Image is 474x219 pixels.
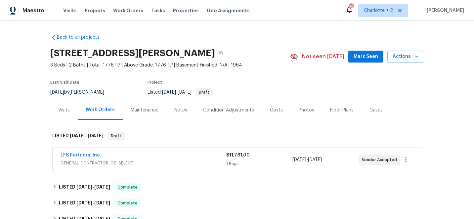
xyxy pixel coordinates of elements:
[108,133,124,139] span: Draft
[162,90,192,95] span: -
[50,195,424,211] div: LISTED [DATE]-[DATE]Complete
[362,156,400,163] span: Vendor Accepted
[203,107,254,113] div: Condition Adjustments
[302,53,344,60] span: Not seen [DATE]
[63,7,77,14] span: Visits
[174,107,187,113] div: Notes
[70,133,104,138] span: -
[94,200,110,205] span: [DATE]
[61,153,101,157] a: LFS Partners, Inc.
[50,125,424,147] div: LISTED [DATE]-[DATE]Draft
[86,107,115,113] div: Work Orders
[76,200,110,205] span: -
[292,157,306,162] span: [DATE]
[50,62,290,68] span: 3 Beds | 2 Baths | Total: 1776 ft² | Above Grade: 1776 ft² | Basement Finished: N/A | 1964
[22,7,44,14] span: Maestro
[113,7,143,14] span: Work Orders
[364,7,393,14] span: Charlotte + 2
[85,7,105,14] span: Projects
[70,133,86,138] span: [DATE]
[76,185,110,189] span: -
[58,107,70,113] div: Visits
[115,200,140,206] span: Complete
[94,185,110,189] span: [DATE]
[369,107,383,113] div: Cases
[308,157,322,162] span: [DATE]
[50,179,424,195] div: LISTED [DATE]-[DATE]Complete
[349,4,353,11] div: 72
[50,88,112,96] div: by [PERSON_NAME]
[215,47,227,59] button: Copy Address
[424,7,464,14] span: [PERSON_NAME]
[292,156,322,163] span: -
[59,183,110,191] h6: LISTED
[196,90,212,94] span: Draft
[76,200,92,205] span: [DATE]
[50,34,114,41] a: Back to all projects
[52,132,104,140] h6: LISTED
[226,153,250,157] span: $11,781.00
[151,8,165,13] span: Tasks
[387,51,424,63] button: Actions
[76,185,92,189] span: [DATE]
[162,90,176,95] span: [DATE]
[148,90,213,95] span: Listed
[299,107,314,113] div: Photos
[226,160,292,167] div: 1 Repair
[61,160,226,166] span: GENERAL_CONTRACTOR, OD_SELECT
[270,107,283,113] div: Costs
[178,90,192,95] span: [DATE]
[354,53,378,61] span: Mark Seen
[50,80,79,84] span: Last Visit Date
[131,107,158,113] div: Maintenance
[148,80,162,84] span: Project
[173,7,199,14] span: Properties
[88,133,104,138] span: [DATE]
[50,50,215,57] h2: [STREET_ADDRESS][PERSON_NAME]
[330,107,354,113] div: Floor Plans
[50,90,64,95] span: [DATE]
[115,184,140,191] span: Complete
[59,199,110,207] h6: LISTED
[207,7,250,14] span: Geo Assignments
[348,51,383,63] button: Mark Seen
[393,53,419,61] span: Actions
